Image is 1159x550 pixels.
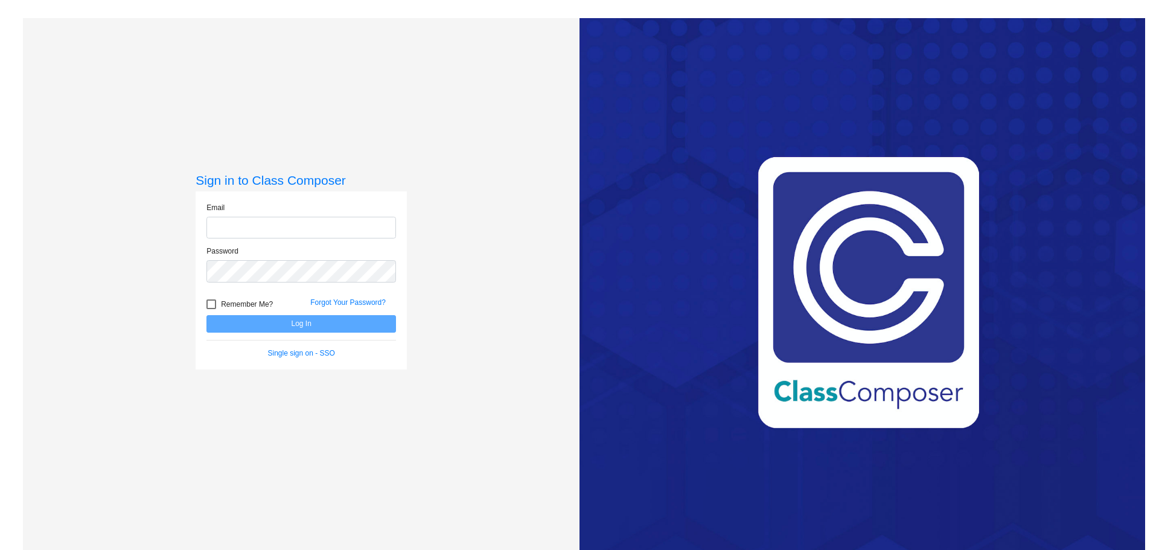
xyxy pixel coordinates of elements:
[221,297,273,312] span: Remember Me?
[310,298,386,307] a: Forgot Your Password?
[206,202,225,213] label: Email
[196,173,407,188] h3: Sign in to Class Composer
[206,315,396,333] button: Log In
[268,349,335,357] a: Single sign on - SSO
[206,246,238,257] label: Password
